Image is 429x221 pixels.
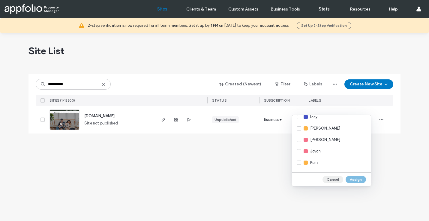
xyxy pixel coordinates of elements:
[84,120,118,126] span: Site not published
[49,98,75,103] span: SITES (1/13200)
[298,79,328,89] button: Labels
[310,160,319,166] span: Kenz
[84,114,115,118] a: [DOMAIN_NAME]
[157,6,167,12] label: Sites
[322,176,343,183] button: Cancel
[344,79,393,89] button: Create New Site
[319,6,330,12] label: Stats
[28,45,64,57] span: Site List
[350,7,370,12] label: Resources
[14,4,26,10] span: Help
[212,98,226,103] span: STATUS
[186,7,216,12] label: Clients & Team
[264,98,289,103] span: SUBSCRIPTION
[214,79,267,89] button: Created (Newest)
[389,7,398,12] label: Help
[271,7,300,12] label: Business Tools
[297,22,351,29] button: Set Up 2-Step Verification
[310,125,340,131] span: [PERSON_NAME]
[309,98,321,103] span: LABELS
[310,114,317,120] span: Izzy
[264,117,282,123] span: Business+
[228,7,258,12] label: Custom Assets
[269,79,296,89] button: Filter
[310,148,321,154] span: Jovan
[214,117,236,122] div: Unpublished
[88,23,289,29] span: 2-step verification is now required for all team members. Set it up by 1 PM on [DATE] to keep you...
[310,137,340,143] span: [PERSON_NAME]
[310,171,322,177] span: Lauren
